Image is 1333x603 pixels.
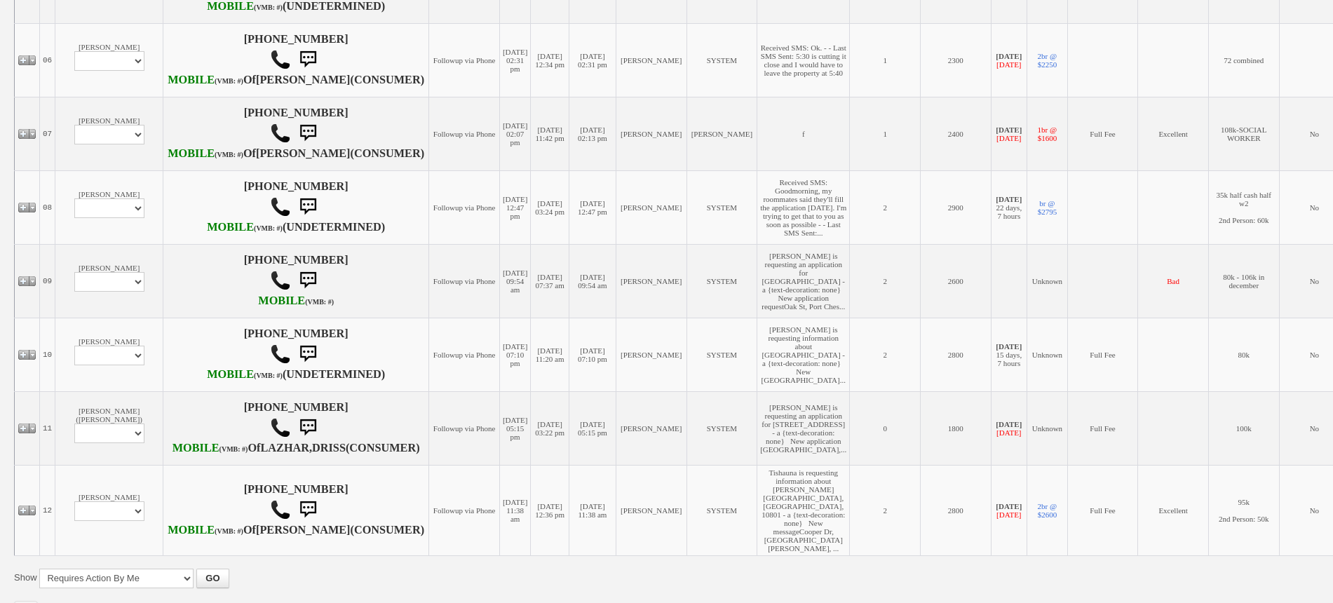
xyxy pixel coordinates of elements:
td: [PERSON_NAME] [616,244,686,318]
td: 95k 2nd Person: 50k [1208,465,1279,555]
td: SYSTEM [686,23,757,97]
td: Received SMS: Ok. - - Last SMS Sent: 5:30 is cutting it close and I would have to leave the prope... [757,23,850,97]
td: [PERSON_NAME] [616,318,686,391]
td: Excellent [1138,97,1209,170]
td: [DATE] 03:24 pm [531,170,569,244]
label: Show [14,571,37,584]
td: [PERSON_NAME] [55,244,163,318]
td: [DATE] 12:47 pm [499,170,530,244]
font: [DATE] [996,134,1021,142]
a: 2br @ $2250 [1038,52,1057,69]
td: [DATE] 07:10 pm [569,318,616,391]
td: [PERSON_NAME] [55,170,163,244]
td: [DATE] 02:07 pm [499,97,530,170]
td: 108k-SOCIAL WORKER [1208,97,1279,170]
td: 12 [40,465,55,555]
td: Excellent [1138,465,1209,555]
img: sms.png [294,340,322,368]
td: [PERSON_NAME] [616,97,686,170]
td: 80k [1208,318,1279,391]
h4: [PHONE_NUMBER] Of (CONSUMER) [166,107,426,161]
font: (VMB: #) [254,372,283,379]
td: SYSTEM [686,465,757,555]
td: [PERSON_NAME] ([PERSON_NAME]) [55,391,163,465]
font: MOBILE [207,221,254,233]
font: [DATE] [996,60,1021,69]
td: [PERSON_NAME] [616,170,686,244]
font: MOBILE [258,294,305,307]
td: [DATE] 02:31 pm [499,23,530,97]
td: Full Fee [1067,391,1138,465]
font: Bad [1167,277,1179,285]
td: 1 [850,23,921,97]
td: [DATE] 02:31 pm [569,23,616,97]
font: MOBILE [168,147,215,160]
td: [DATE] 05:15 pm [499,391,530,465]
td: [DATE] 11:38 am [499,465,530,555]
td: Followup via Phone [429,244,500,318]
td: Followup via Phone [429,391,500,465]
b: LAZHAR,DRISS [260,442,345,454]
td: SYSTEM [686,170,757,244]
td: [PERSON_NAME] is requesting information about [GEOGRAPHIC_DATA] - a {text-decoration: none} New [... [757,318,850,391]
img: sms.png [294,193,322,221]
td: [PERSON_NAME] [55,465,163,555]
b: T-Mobile USA, Inc. [207,368,283,381]
td: [DATE] 05:15 pm [569,391,616,465]
td: Full Fee [1067,97,1138,170]
img: sms.png [294,414,322,442]
a: 1br @ $1600 [1038,126,1057,142]
td: [PERSON_NAME] [616,465,686,555]
td: [DATE] 11:38 am [569,465,616,555]
td: Full Fee [1067,465,1138,555]
td: [DATE] 11:42 pm [531,97,569,170]
td: Unknown [1027,244,1068,318]
td: 15 days, 7 hours [991,318,1027,391]
b: [DATE] [996,195,1022,203]
td: 2 [850,318,921,391]
font: (VMB: #) [215,527,243,535]
td: [PERSON_NAME] [686,97,757,170]
td: Received SMS: Goodmorning, my roommates said they'll fill the application [DATE]. I'm trying to g... [757,170,850,244]
td: [DATE] 02:13 pm [569,97,616,170]
td: SYSTEM [686,391,757,465]
td: [DATE] 12:36 pm [531,465,569,555]
td: 0 [850,391,921,465]
img: sms.png [294,496,322,524]
td: 22 days, 7 hours [991,170,1027,244]
h4: [PHONE_NUMBER] Of (CONSUMER) [166,33,426,88]
td: [PERSON_NAME] is requesting an application for [GEOGRAPHIC_DATA] - a {text-decoration: none} New ... [757,244,850,318]
b: T-Mobile USA, Inc. [168,524,243,536]
a: br @ $2795 [1038,199,1057,216]
td: SYSTEM [686,244,757,318]
td: 80k - 106k in december [1208,244,1279,318]
td: SYSTEM [686,318,757,391]
td: 100k [1208,391,1279,465]
td: 2300 [920,23,991,97]
font: (VMB: #) [305,298,334,306]
font: MOBILE [168,524,215,536]
b: AT&T Wireless [207,221,283,233]
td: [DATE] 12:47 pm [569,170,616,244]
td: Tishauna is requesting information about [PERSON_NAME][GEOGRAPHIC_DATA], [GEOGRAPHIC_DATA], 10801... [757,465,850,555]
td: [DATE] 09:54 am [569,244,616,318]
td: 1 [850,97,921,170]
font: (VMB: #) [254,224,283,232]
td: Followup via Phone [429,97,500,170]
td: 2 [850,170,921,244]
b: [DATE] [996,342,1022,351]
h4: [PHONE_NUMBER] Of (CONSUMER) [166,483,426,538]
td: 10 [40,318,55,391]
b: [PERSON_NAME] [256,74,351,86]
font: (VMB: #) [215,151,243,158]
td: 08 [40,170,55,244]
b: [PERSON_NAME] [256,524,351,536]
td: [DATE] 07:37 am [531,244,569,318]
td: 2800 [920,318,991,391]
font: (VMB: #) [219,445,248,453]
td: 2900 [920,170,991,244]
td: 1800 [920,391,991,465]
font: MOBILE [172,442,219,454]
td: Unknown [1027,318,1068,391]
